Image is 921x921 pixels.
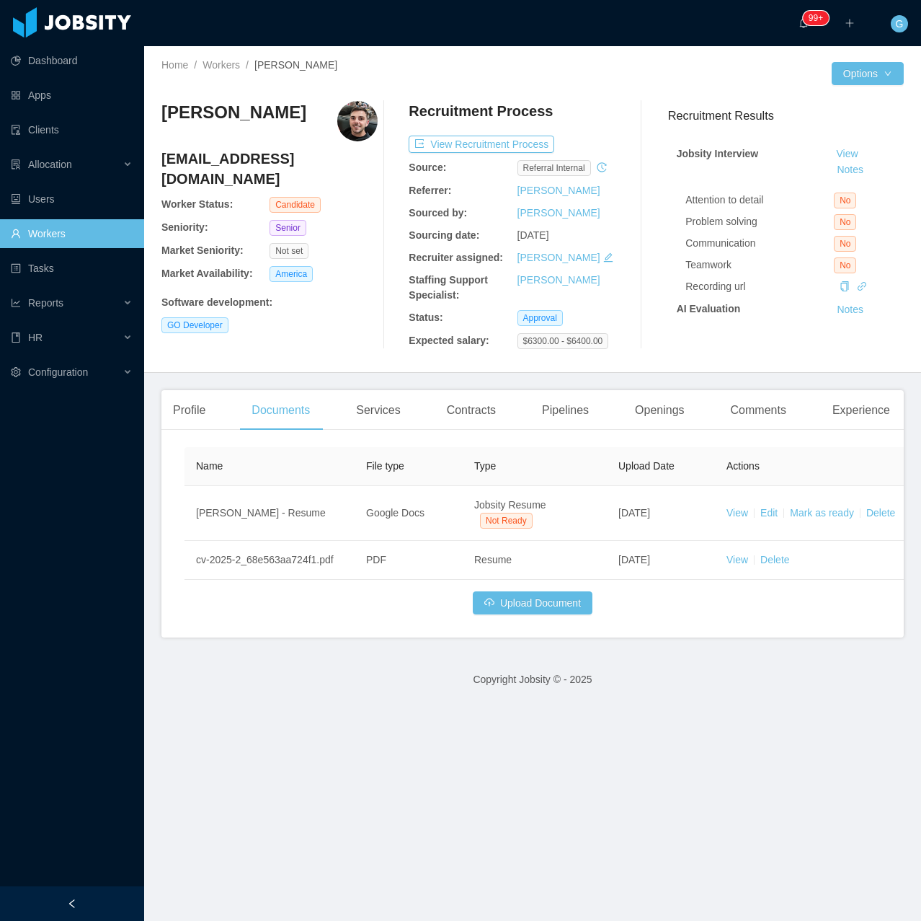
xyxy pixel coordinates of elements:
[161,59,188,71] a: Home
[517,160,591,176] span: Referral internal
[435,390,507,431] div: Contracts
[270,266,313,282] span: America
[270,197,321,213] span: Candidate
[11,81,133,110] a: icon: appstoreApps
[845,18,855,28] i: icon: plus
[28,297,63,309] span: Reports
[366,460,404,472] span: File type
[473,591,592,614] button: icon: cloud-uploadUpload Document
[270,243,308,259] span: Not set
[831,148,863,159] a: View
[866,507,895,519] a: Delete
[517,274,600,286] a: [PERSON_NAME]
[832,62,904,85] button: Optionsicon: down
[831,162,869,179] button: Notes
[685,214,834,229] div: Problem solving
[254,59,337,71] span: [PERSON_NAME]
[344,390,411,431] div: Services
[184,541,355,580] td: cv-2025-2_68e563aa724f1.pdf
[184,486,355,541] td: [PERSON_NAME] - Resume
[517,185,600,196] a: [PERSON_NAME]
[760,507,778,519] a: Edit
[517,333,609,349] span: $6300.00 - $6400.00
[474,554,512,565] span: Resume
[726,554,748,565] a: View
[480,513,533,529] span: Not Ready
[28,159,72,170] span: Allocation
[355,541,463,580] td: PDF
[668,107,904,125] h3: Recruitment Results
[409,312,442,323] b: Status:
[517,310,563,326] span: Approval
[11,185,133,213] a: icon: robotUsers
[474,499,546,511] span: Jobsity Resume
[144,655,921,705] footer: Copyright Jobsity © - 2025
[194,59,197,71] span: /
[28,366,88,378] span: Configuration
[11,115,133,144] a: icon: auditClients
[355,486,463,541] td: Google Docs
[760,554,789,565] a: Delete
[246,59,249,71] span: /
[798,18,809,28] i: icon: bell
[409,274,488,301] b: Staffing Support Specialist:
[161,296,272,308] b: Software development :
[685,236,834,251] div: Communication
[409,185,451,196] b: Referrer:
[530,390,600,431] div: Pipelines
[840,279,850,294] div: Copy
[857,281,867,292] a: icon: link
[11,298,21,308] i: icon: line-chart
[834,214,856,230] span: No
[240,390,321,431] div: Documents
[409,207,467,219] b: Sourced by:
[11,219,133,248] a: icon: userWorkers
[517,229,549,241] span: [DATE]
[834,257,856,273] span: No
[409,136,554,153] button: icon: exportView Recruitment Process
[685,193,834,208] div: Attention to detail
[161,221,208,233] b: Seniority:
[623,390,696,431] div: Openings
[11,332,21,343] i: icon: book
[11,367,21,377] i: icon: setting
[196,460,223,472] span: Name
[834,236,856,252] span: No
[161,317,228,333] span: GO Developer
[161,149,378,189] h4: [EMAIL_ADDRESS][DOMAIN_NAME]
[857,281,867,291] i: icon: link
[474,460,496,472] span: Type
[409,101,553,121] h4: Recruitment Process
[790,507,854,519] a: Mark as ready
[726,460,760,472] span: Actions
[409,252,503,263] b: Recruiter assigned:
[409,229,479,241] b: Sourcing date:
[270,220,306,236] span: Senior
[821,390,902,431] div: Experience
[161,244,244,256] b: Market Seniority:
[618,460,675,472] span: Upload Date
[677,148,759,159] strong: Jobsity Interview
[618,554,650,565] span: [DATE]
[161,268,253,279] b: Market Availability:
[11,46,133,75] a: icon: pie-chartDashboard
[517,252,600,263] a: [PERSON_NAME]
[896,15,904,32] span: G
[409,335,489,346] b: Expected salary:
[161,198,233,210] b: Worker Status:
[517,207,600,219] a: [PERSON_NAME]
[603,252,613,263] i: icon: edit
[840,281,850,291] i: icon: copy
[834,193,856,208] span: No
[618,507,650,519] span: [DATE]
[831,301,869,319] button: Notes
[161,390,217,431] div: Profile
[685,279,834,294] div: Recording url
[685,257,834,273] div: Teamwork
[726,507,748,519] a: View
[409,162,446,173] b: Source:
[597,162,607,172] i: icon: history
[11,254,133,283] a: icon: profileTasks
[677,303,741,314] strong: AI Evaluation
[719,390,798,431] div: Comments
